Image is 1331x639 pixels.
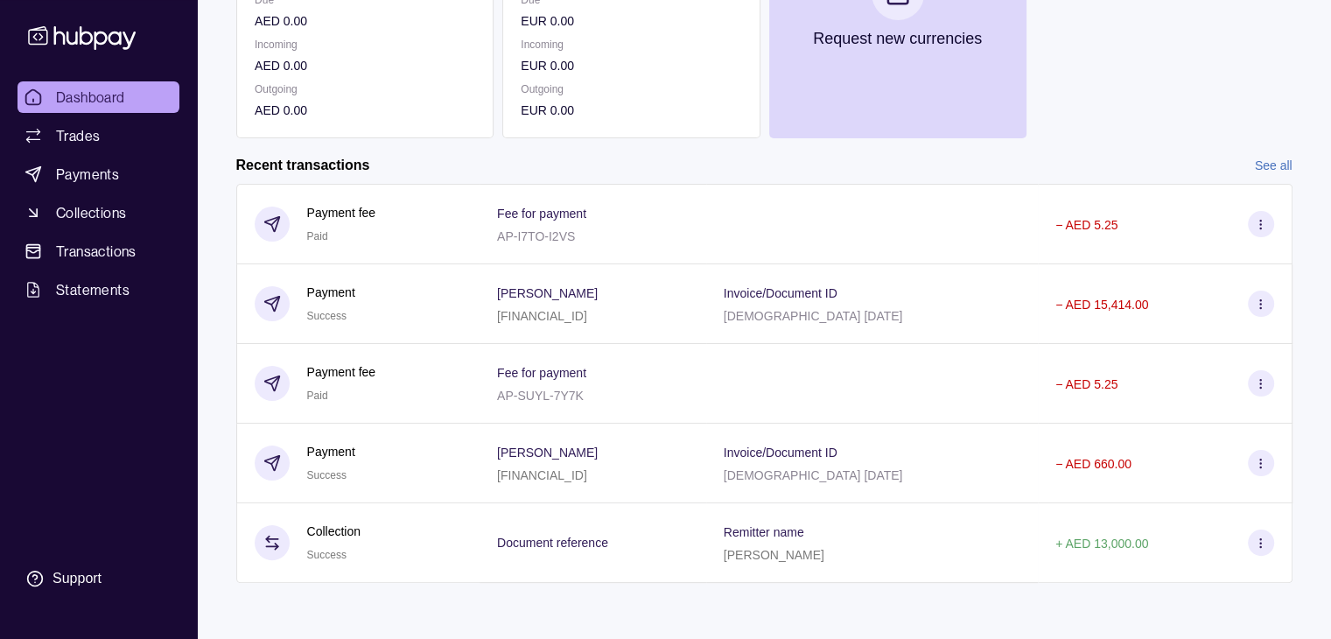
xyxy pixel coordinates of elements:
p: − AED 5.25 [1055,377,1117,391]
span: Success [307,469,347,481]
a: Support [18,560,179,597]
p: + AED 13,000.00 [1055,537,1148,551]
p: Invoice/Document ID [724,446,837,460]
p: Fee for payment [497,366,586,380]
a: Statements [18,274,179,305]
span: Payments [56,164,119,185]
p: Outgoing [255,80,475,99]
a: Collections [18,197,179,228]
p: [DEMOGRAPHIC_DATA] [DATE] [724,309,903,323]
p: Incoming [521,35,741,54]
p: Payment [307,283,355,302]
p: AED 0.00 [255,56,475,75]
p: − AED 660.00 [1055,457,1131,471]
p: AED 0.00 [255,101,475,120]
span: Success [307,549,347,561]
p: Outgoing [521,80,741,99]
p: AP-I7TO-I2VS [497,229,575,243]
a: See all [1255,156,1292,175]
span: Transactions [56,241,137,262]
p: EUR 0.00 [521,56,741,75]
p: [FINANCIAL_ID] [497,468,587,482]
span: Dashboard [56,87,125,108]
p: EUR 0.00 [521,11,741,31]
p: Fee for payment [497,207,586,221]
p: [FINANCIAL_ID] [497,309,587,323]
span: Statements [56,279,130,300]
a: Payments [18,158,179,190]
p: − AED 5.25 [1055,218,1117,232]
span: Collections [56,202,126,223]
p: Request new currencies [813,29,982,48]
p: EUR 0.00 [521,101,741,120]
p: [PERSON_NAME] [497,446,598,460]
p: AED 0.00 [255,11,475,31]
a: Dashboard [18,81,179,113]
span: Paid [307,230,328,242]
p: Payment fee [307,203,376,222]
p: Payment [307,442,355,461]
span: Paid [307,390,328,402]
p: AP-SUYL-7Y7K [497,389,584,403]
h2: Recent transactions [236,156,370,175]
span: Trades [56,125,100,146]
div: Support [53,569,102,588]
p: [PERSON_NAME] [497,286,598,300]
p: [DEMOGRAPHIC_DATA] [DATE] [724,468,903,482]
a: Trades [18,120,179,151]
p: Collection [307,522,361,541]
p: Document reference [497,536,608,550]
p: Invoice/Document ID [724,286,837,300]
p: − AED 15,414.00 [1055,298,1148,312]
p: [PERSON_NAME] [724,548,824,562]
p: Remitter name [724,525,804,539]
p: Incoming [255,35,475,54]
span: Success [307,310,347,322]
p: Payment fee [307,362,376,382]
a: Transactions [18,235,179,267]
